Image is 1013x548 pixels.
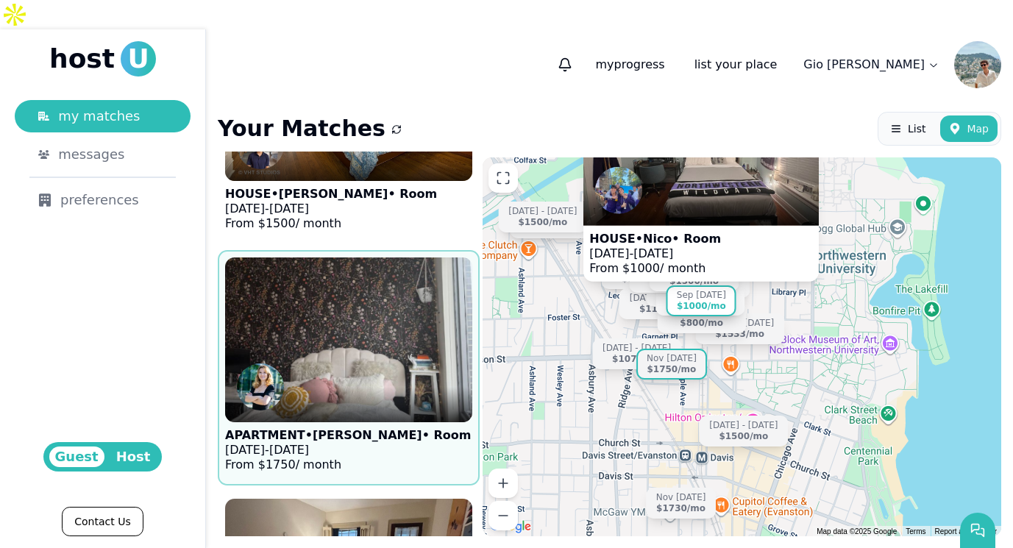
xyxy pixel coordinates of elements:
[621,274,670,285] div: $1200 /mo
[803,56,925,74] p: Gio [PERSON_NAME]
[225,443,265,457] span: [DATE]
[589,246,721,260] p: -
[647,364,696,375] div: $1750 /mo
[486,517,535,536] img: Google
[486,517,535,536] a: Open this area in Google Maps (opens a new window)
[881,115,934,142] button: List
[940,115,998,142] button: Map
[595,166,642,213] img: Nico Biabani avatar
[508,206,577,217] div: [DATE] - [DATE]
[596,57,614,71] span: my
[218,250,480,485] a: APARTMENTCatherine Campo avatarAPARTMENT•[PERSON_NAME]• Room[DATE]-[DATE]From $1750/ month
[705,318,774,329] div: [DATE] - [DATE]
[715,329,764,340] div: $1533 /mo
[58,144,124,165] span: messages
[667,307,736,318] div: [DATE] - [DATE]
[121,41,156,76] span: U
[683,50,789,79] a: list your place
[676,300,725,311] div: $1000 /mo
[110,446,157,467] span: Host
[967,121,989,136] span: Map
[237,363,284,410] img: Catherine Campo avatar
[908,121,925,136] span: List
[225,216,437,231] p: From $ 1500 / month
[709,419,778,430] div: [DATE] - [DATE]
[269,202,309,216] span: [DATE]
[666,288,734,299] div: [DATE] - [DATE]
[15,138,191,171] a: messages
[655,492,705,503] div: Nov [DATE]
[49,41,156,76] a: hostU
[671,271,739,282] div: [DATE] - [DATE]
[795,50,948,79] a: Gio [PERSON_NAME]
[612,353,661,364] div: $1075 /mo
[49,44,115,74] span: host
[906,527,925,535] a: Terms (opens in new tab)
[584,50,677,79] p: progress
[488,469,518,498] button: Zoom in
[488,163,518,193] button: Enter fullscreen
[589,246,629,260] span: [DATE]
[269,443,309,457] span: [DATE]
[817,527,897,535] span: Map data ©2025 Google
[213,249,485,430] img: APARTMENT
[602,342,670,353] div: [DATE] - [DATE]
[488,501,518,530] button: Zoom out
[58,106,140,127] span: my matches
[530,222,579,233] div: $1400 /mo
[49,446,104,467] span: Guest
[15,184,191,216] a: preferences
[225,458,471,472] p: From $ 1750 / month
[225,202,265,216] span: [DATE]
[218,115,385,142] h1: Your Matches
[676,289,725,300] div: Sep [DATE]
[225,202,437,216] p: -
[639,304,688,315] div: $1150 /mo
[15,100,191,132] a: my matches
[954,41,1001,88] img: Gio Cacciato avatar
[719,430,768,441] div: $1500 /mo
[589,260,721,275] p: From $ 1000 / month
[518,217,567,228] div: $1500 /mo
[633,246,673,260] span: [DATE]
[680,318,723,329] div: $800 /mo
[583,68,819,281] a: HOUSENico Biabani avatarHOUSE•Nico• Room[DATE]-[DATE]From $1000/ month
[935,527,997,535] a: Report a map error
[62,507,143,536] a: Contact Us
[656,503,705,514] div: $1730 /mo
[225,187,437,202] p: HOUSE • [PERSON_NAME] • Room
[646,353,696,364] div: Nov [DATE]
[225,428,471,443] p: APARTMENT • [PERSON_NAME] • Room
[38,190,167,210] div: preferences
[589,231,721,246] p: HOUSE • Nico • Room
[225,443,471,458] p: -
[629,293,697,304] div: [DATE] - [DATE]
